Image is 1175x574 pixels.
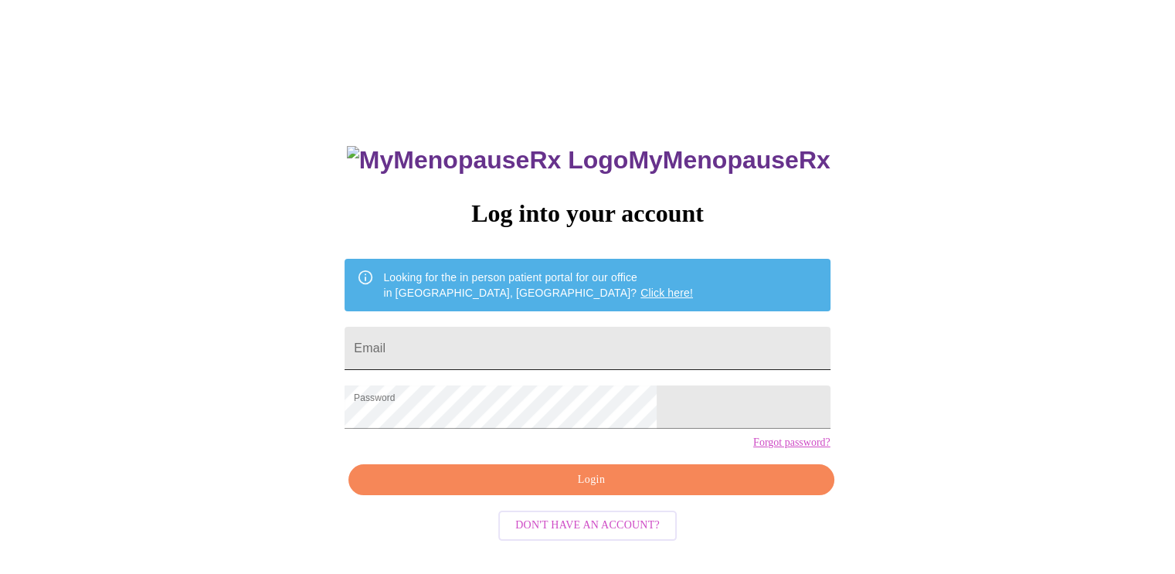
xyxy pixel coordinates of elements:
img: MyMenopauseRx Logo [347,146,628,175]
h3: Log into your account [345,199,830,228]
a: Click here! [640,287,693,299]
a: Don't have an account? [494,518,681,531]
h3: MyMenopauseRx [347,146,830,175]
div: Looking for the in person patient portal for our office in [GEOGRAPHIC_DATA], [GEOGRAPHIC_DATA]? [383,263,693,307]
a: Forgot password? [753,436,830,449]
span: Login [366,470,816,490]
button: Login [348,464,834,496]
button: Don't have an account? [498,511,677,541]
span: Don't have an account? [515,516,660,535]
